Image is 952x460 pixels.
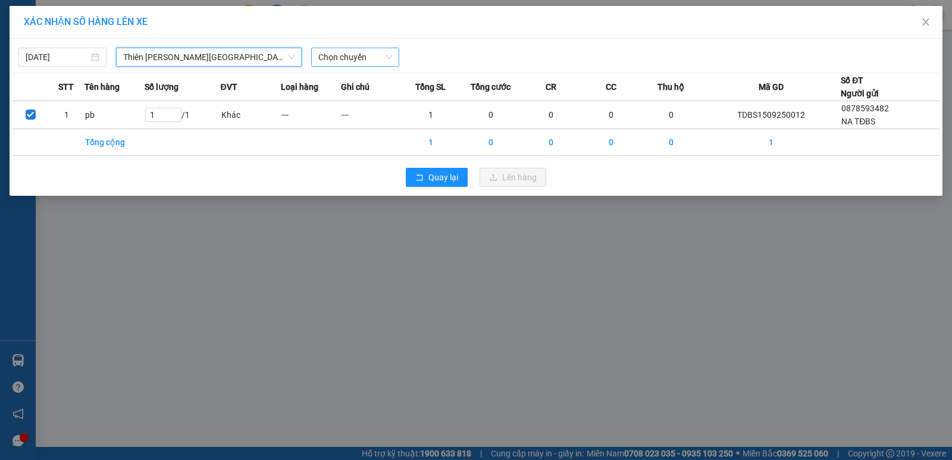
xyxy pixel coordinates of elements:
[641,101,702,129] td: 0
[841,117,875,126] span: NA TĐBS
[341,80,369,93] span: Ghi chú
[49,101,85,129] td: 1
[26,51,89,64] input: 15/09/2025
[461,101,521,129] td: 0
[145,80,178,93] span: Số lượng
[415,80,446,93] span: Tổng SL
[84,129,145,156] td: Tổng cộng
[581,129,641,156] td: 0
[428,171,458,184] span: Quay lại
[606,80,616,93] span: CC
[521,129,581,156] td: 0
[521,101,581,129] td: 0
[123,48,295,66] span: Thiên Đường Bảo Sơn - Thái Nguyên
[24,16,148,27] span: XÁC NHẬN SỐ HÀNG LÊN XE
[406,168,468,187] button: rollbackQuay lại
[909,6,942,39] button: Close
[471,80,511,93] span: Tổng cước
[461,129,521,156] td: 0
[546,80,556,93] span: CR
[401,101,461,129] td: 1
[318,48,392,66] span: Chọn chuyến
[221,80,237,93] span: ĐVT
[58,80,74,93] span: STT
[702,101,841,129] td: TDBS1509250012
[145,101,220,129] td: / 1
[759,80,784,93] span: Mã GD
[84,80,120,93] span: Tên hàng
[281,101,341,129] td: ---
[15,15,104,74] img: logo.jpg
[281,80,318,93] span: Loại hàng
[415,173,424,183] span: rollback
[841,104,889,113] span: 0878593482
[921,17,931,27] span: close
[111,29,497,44] li: 271 - [PERSON_NAME] - [GEOGRAPHIC_DATA] - [GEOGRAPHIC_DATA]
[341,101,401,129] td: ---
[15,81,143,121] b: GỬI : VP Thiên [PERSON_NAME]
[657,80,684,93] span: Thu hộ
[641,129,702,156] td: 0
[221,101,281,129] td: Khác
[841,74,879,100] div: Số ĐT Người gửi
[480,168,546,187] button: uploadLên hàng
[702,129,841,156] td: 1
[288,54,295,61] span: down
[581,101,641,129] td: 0
[84,101,145,129] td: pb
[401,129,461,156] td: 1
